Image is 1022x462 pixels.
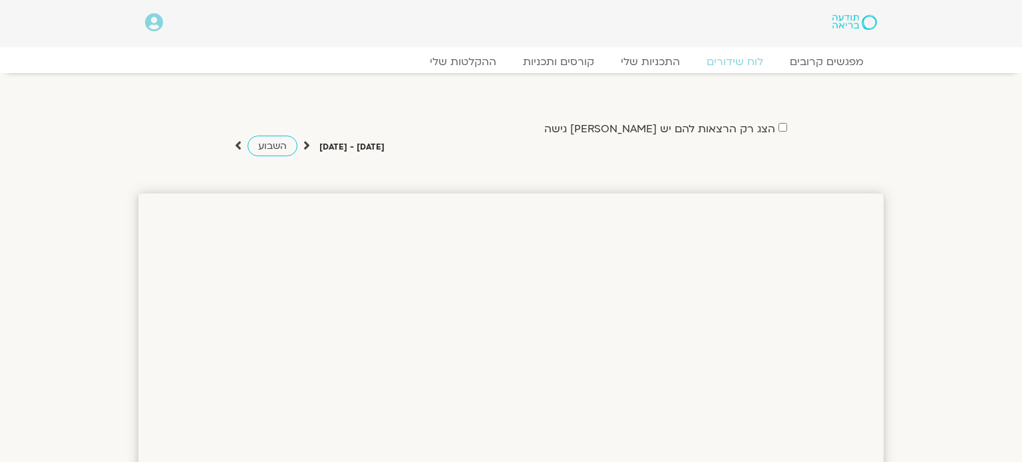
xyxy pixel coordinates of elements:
[510,55,607,68] a: קורסים ותכניות
[607,55,693,68] a: התכניות שלי
[258,140,287,152] span: השבוע
[693,55,776,68] a: לוח שידורים
[417,55,510,68] a: ההקלטות שלי
[145,55,877,68] nav: Menu
[248,136,297,156] a: השבוע
[319,140,385,154] p: [DATE] - [DATE]
[544,123,775,135] label: הצג רק הרצאות להם יש [PERSON_NAME] גישה
[776,55,877,68] a: מפגשים קרובים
